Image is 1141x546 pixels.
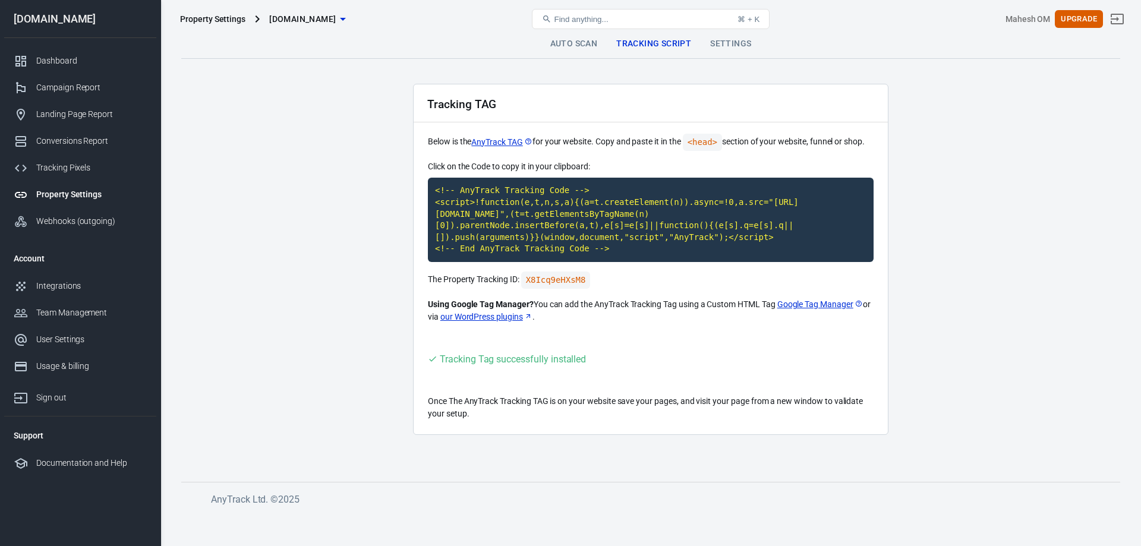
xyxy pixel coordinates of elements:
[532,9,770,29] button: Find anything...⌘ + K
[4,421,156,450] li: Support
[521,272,591,289] code: Click to copy
[4,208,156,235] a: Webhooks (outgoing)
[4,74,156,101] a: Campaign Report
[1103,5,1131,33] a: Sign out
[428,299,534,309] strong: Using Google Tag Manager?
[4,128,156,154] a: Conversions Report
[428,395,874,420] p: Once The AnyTrack Tracking TAG is on your website save your pages, and visit your page from a new...
[777,298,863,311] a: Google Tag Manager
[4,326,156,353] a: User Settings
[471,136,532,149] a: AnyTrack TAG
[180,13,245,25] div: Property Settings
[1006,13,1051,26] div: Account id: IqnbTAIw
[4,14,156,24] div: [DOMAIN_NAME]
[211,492,1102,507] h6: AnyTrack Ltd. © 2025
[36,215,147,228] div: Webhooks (outgoing)
[36,280,147,292] div: Integrations
[4,154,156,181] a: Tracking Pixels
[4,353,156,380] a: Usage & billing
[428,160,874,173] p: Click on the Code to copy it in your clipboard:
[4,380,156,411] a: Sign out
[737,15,759,24] div: ⌘ + K
[4,181,156,208] a: Property Settings
[4,48,156,74] a: Dashboard
[36,81,147,94] div: Campaign Report
[36,333,147,346] div: User Settings
[36,55,147,67] div: Dashboard
[36,307,147,319] div: Team Management
[36,162,147,174] div: Tracking Pixels
[36,188,147,201] div: Property Settings
[36,108,147,121] div: Landing Page Report
[683,134,722,151] code: <head>
[554,15,608,24] span: Find anything...
[4,244,156,273] li: Account
[36,392,147,404] div: Sign out
[269,12,336,27] span: gaskincare.ie
[4,101,156,128] a: Landing Page Report
[440,311,532,323] a: our WordPress plugins
[264,8,350,30] button: [DOMAIN_NAME]
[428,134,874,151] p: Below is the for your website. Copy and paste it in the section of your website, funnel or shop.
[4,299,156,326] a: Team Management
[701,30,761,58] a: Settings
[427,98,496,111] h2: Tracking TAG
[428,298,874,323] p: You can add the AnyTrack Tracking Tag using a Custom HTML Tag or via .
[36,457,147,469] div: Documentation and Help
[1055,10,1103,29] button: Upgrade
[36,135,147,147] div: Conversions Report
[428,272,874,289] p: The Property Tracking ID:
[440,352,586,367] div: Tracking Tag successfully installed
[541,30,607,58] a: Auto Scan
[428,178,874,262] code: Click to copy
[4,273,156,299] a: Integrations
[428,352,586,367] div: Visit your website to trigger the Tracking Tag and validate your setup.
[607,30,701,58] a: Tracking Script
[36,360,147,373] div: Usage & billing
